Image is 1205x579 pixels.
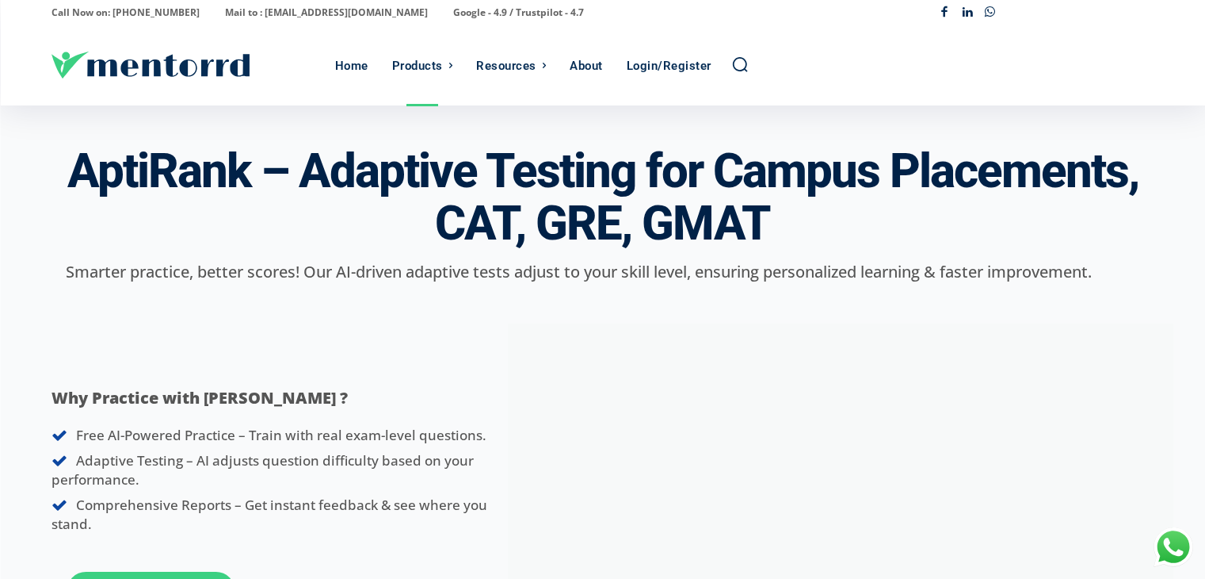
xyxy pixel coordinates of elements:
[51,496,487,533] span: Comprehensive Reports – Get instant feedback & see where you stand.
[51,451,474,489] span: Adaptive Testing – AI adjusts question difficulty based on your performance.
[933,2,956,25] a: Facebook
[731,56,749,73] a: Search
[570,26,603,105] div: About
[51,386,441,410] p: Why Practice with [PERSON_NAME] ?
[335,26,368,105] div: Home
[627,26,711,105] div: Login/Register
[1154,527,1193,567] div: Chat with Us
[327,26,376,105] a: Home
[978,2,1001,25] a: Whatsapp
[956,2,979,25] a: Linkedin
[51,260,1107,284] p: Smarter practice, better scores! Our AI-driven adaptive tests adjust to your skill level, ensurin...
[51,52,327,79] a: Logo
[619,26,719,105] a: Login/Register
[51,145,1154,250] h3: AptiRank – Adaptive Testing for Campus Placements, CAT, GRE, GMAT
[562,26,611,105] a: About
[76,426,486,444] span: Free AI-Powered Practice – Train with real exam-level questions.
[51,2,200,24] p: Call Now on: [PHONE_NUMBER]
[453,2,584,24] p: Google - 4.9 / Trustpilot - 4.7
[225,2,428,24] p: Mail to : [EMAIL_ADDRESS][DOMAIN_NAME]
